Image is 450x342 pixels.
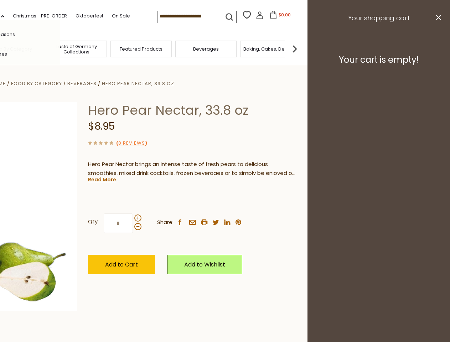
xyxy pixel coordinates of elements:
[88,160,296,178] p: Hero Pear Nectar brings an intense taste of fresh pears to delicious smoothies, mixed drink cockt...
[265,11,295,21] button: $0.00
[88,255,155,274] button: Add to Cart
[157,218,174,227] span: Share:
[193,46,219,52] a: Beverages
[88,119,115,133] span: $8.95
[11,80,62,87] a: Food By Category
[288,42,302,56] img: next arrow
[13,12,67,20] a: Christmas - PRE-ORDER
[116,140,147,146] span: ( )
[243,46,299,52] a: Baking, Cakes, Desserts
[88,102,296,118] h1: Hero Pear Nectar, 33.8 oz
[104,213,133,233] input: Qty:
[118,140,145,147] a: 0 Reviews
[316,55,441,65] h3: Your cart is empty!
[279,12,291,18] span: $0.00
[88,217,99,226] strong: Qty:
[120,46,162,52] a: Featured Products
[112,12,130,20] a: On Sale
[88,176,116,183] a: Read More
[105,260,138,269] span: Add to Cart
[76,12,103,20] a: Oktoberfest
[167,255,242,274] a: Add to Wishlist
[67,80,97,87] a: Beverages
[48,44,105,55] a: Taste of Germany Collections
[102,80,174,87] a: Hero Pear Nectar, 33.8 oz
